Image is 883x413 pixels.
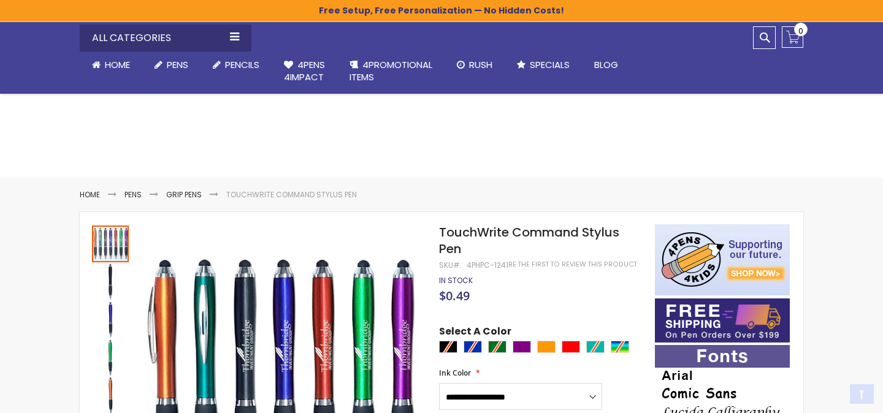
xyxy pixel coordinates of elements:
span: Select A Color [439,325,511,341]
a: Blog [582,51,630,78]
a: Be the first to review this product [508,260,637,269]
div: 4PHPC-1241 [467,260,508,270]
a: Grip Pens [166,189,202,200]
div: TouchWrite Command Stylus Pen [92,300,130,338]
a: Rush [445,51,505,78]
span: Home [105,58,130,71]
span: Ink Color [439,368,471,378]
img: TouchWrite Command Stylus Pen [92,339,129,376]
div: Availability [439,276,473,286]
span: 0 [798,25,803,37]
span: Blog [594,58,618,71]
span: 4PROMOTIONAL ITEMS [350,58,432,83]
span: Pens [167,58,188,71]
span: Rush [469,58,492,71]
iframe: Google Customer Reviews [782,380,883,413]
a: Home [80,51,142,78]
img: TouchWrite Command Stylus Pen [92,301,129,338]
div: All Categories [80,25,251,51]
div: TouchWrite Command Stylus Pen [92,224,130,262]
div: Orange [537,341,556,353]
a: 0 [782,26,803,48]
img: 4pens 4 kids [655,224,790,295]
a: Specials [505,51,582,78]
li: TouchWrite Command Stylus Pen [226,190,357,200]
a: Pens [142,51,201,78]
img: Free shipping on orders over $199 [655,298,790,343]
div: Red [562,341,580,353]
a: Home [80,189,100,200]
span: Specials [530,58,570,71]
a: Pencils [201,51,272,78]
span: $0.49 [439,287,470,304]
div: TouchWrite Command Stylus Pen [92,338,130,376]
img: TouchWrite Command Stylus Pen [92,263,129,300]
strong: SKU [439,260,462,270]
a: 4Pens4impact [272,51,337,91]
span: TouchWrite Command Stylus Pen [439,224,619,257]
div: TouchWrite Command Stylus Pen [92,262,130,300]
a: 4PROMOTIONALITEMS [337,51,445,91]
span: 4Pens 4impact [284,58,325,83]
div: Purple [513,341,531,353]
span: In stock [439,275,473,286]
a: Pens [124,189,142,200]
span: Pencils [225,58,259,71]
